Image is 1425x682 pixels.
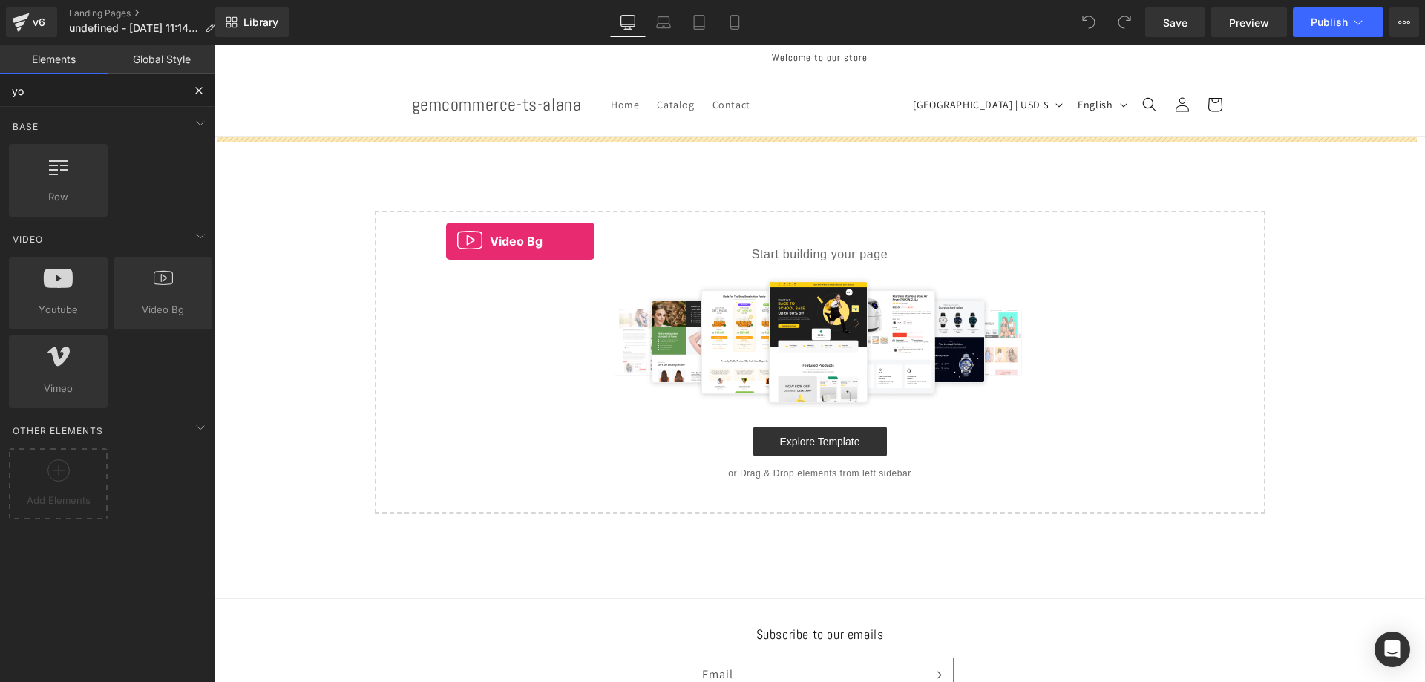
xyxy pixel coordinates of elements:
a: gemcommerce-ts-alana [191,46,373,75]
span: Preview [1229,15,1269,30]
span: Video Bg [118,302,208,318]
span: Youtube [13,302,103,318]
span: Video [11,232,45,246]
span: English [863,53,898,68]
span: Add Elements [13,493,104,508]
a: Mobile [717,7,753,37]
a: Global Style [108,45,215,74]
span: Vimeo [13,381,103,396]
span: Publish [1311,16,1348,28]
a: Explore Template [539,382,672,412]
span: Other Elements [11,424,105,438]
span: [GEOGRAPHIC_DATA] | USD $ [698,53,834,68]
span: Catalog [442,53,479,67]
button: Undo [1074,7,1104,37]
span: Save [1163,15,1187,30]
a: Catalog [433,45,488,76]
input: Email [473,614,738,647]
span: Base [11,119,40,134]
a: Desktop [610,7,646,37]
button: English [854,46,918,74]
a: Preview [1211,7,1287,37]
span: gemcommerce-ts-alana [197,48,367,71]
h2: Subscribe to our emails [197,581,1014,598]
button: [GEOGRAPHIC_DATA] | USD $ [689,46,854,74]
button: Redo [1110,7,1139,37]
a: Contact [489,45,545,76]
a: v6 [6,7,57,37]
span: Library [243,16,278,29]
a: Tablet [681,7,717,37]
p: or Drag & Drop elements from left sidebar [184,424,1027,434]
span: Home [396,53,425,67]
p: Start building your page [184,201,1027,219]
a: New Library [215,7,289,37]
summary: Search [919,44,951,76]
a: Laptop [646,7,681,37]
a: Landing Pages [69,7,227,19]
div: v6 [30,13,48,32]
span: Welcome to our store [557,7,653,19]
span: undefined - [DATE] 11:14:20 [69,22,199,34]
span: Row [13,189,103,205]
button: More [1389,7,1419,37]
span: Contact [498,53,536,67]
div: Open Intercom Messenger [1375,632,1410,667]
button: Subscribe [706,613,738,648]
button: Publish [1293,7,1383,37]
a: Home [387,45,433,76]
